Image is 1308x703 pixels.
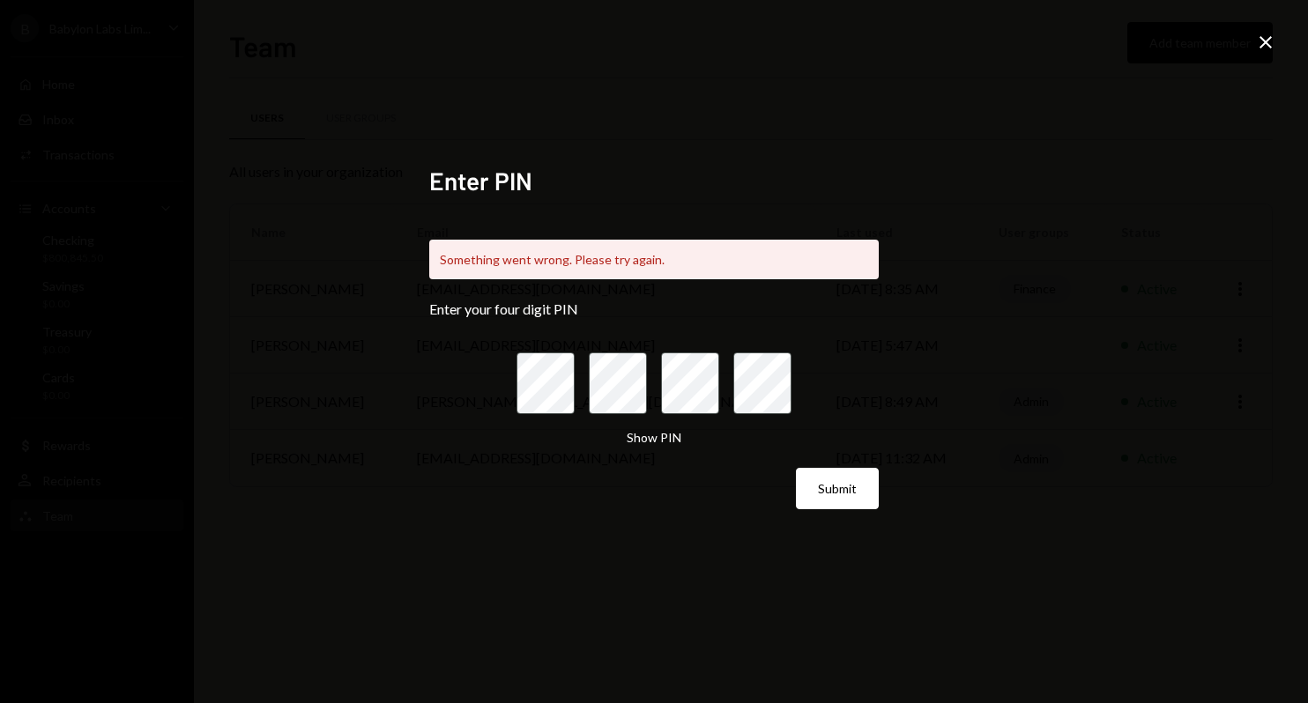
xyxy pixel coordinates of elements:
button: Submit [796,468,879,509]
input: pin code 4 of 4 [733,352,791,414]
div: Something went wrong. Please try again. [429,240,879,279]
input: pin code 2 of 4 [589,352,647,414]
div: Enter your four digit PIN [429,300,879,317]
input: pin code 1 of 4 [517,352,575,414]
input: pin code 3 of 4 [661,352,719,414]
button: Show PIN [627,430,681,447]
h2: Enter PIN [429,164,879,198]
